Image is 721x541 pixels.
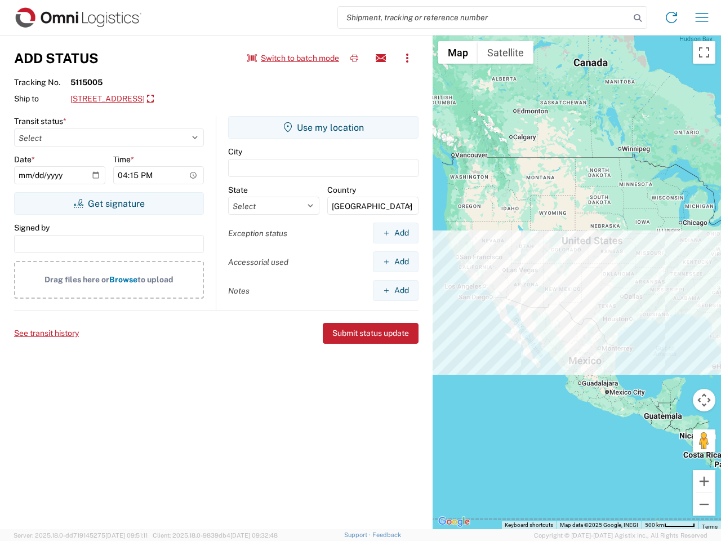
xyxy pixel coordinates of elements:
a: Feedback [372,531,401,538]
button: Map camera controls [693,389,715,411]
a: Support [344,531,372,538]
button: Zoom out [693,493,715,516]
span: [DATE] 09:32:48 [230,532,278,539]
button: Get signature [14,192,204,215]
button: Show street map [438,41,478,64]
input: Shipment, tracking or reference number [338,7,630,28]
label: Accessorial used [228,257,288,267]
label: Time [113,154,134,165]
span: Server: 2025.18.0-dd719145275 [14,532,148,539]
a: [STREET_ADDRESS] [70,90,154,109]
button: Drag Pegman onto the map to open Street View [693,429,715,452]
span: Browse [109,275,137,284]
h3: Add Status [14,50,99,66]
label: Date [14,154,35,165]
a: Terms [702,524,718,530]
span: [DATE] 09:51:11 [105,532,148,539]
button: Use my location [228,116,419,139]
label: Exception status [228,228,287,238]
label: Country [327,185,356,195]
button: Toggle fullscreen view [693,41,715,64]
a: Open this area in Google Maps (opens a new window) [435,515,473,529]
label: Transit status [14,116,66,126]
button: Add [373,280,419,301]
strong: 5115005 [70,77,103,87]
button: Zoom in [693,470,715,493]
button: Keyboard shortcuts [505,521,553,529]
button: Show satellite imagery [478,41,533,64]
span: Copyright © [DATE]-[DATE] Agistix Inc., All Rights Reserved [534,530,707,540]
button: Map Scale: 500 km per 51 pixels [642,521,698,529]
button: Add [373,251,419,272]
label: Signed by [14,223,50,233]
label: State [228,185,248,195]
span: Drag files here or [44,275,109,284]
label: Notes [228,286,250,296]
label: City [228,147,242,157]
button: Add [373,223,419,243]
button: See transit history [14,324,79,343]
span: to upload [137,275,173,284]
span: Tracking No. [14,77,70,87]
span: Ship to [14,94,70,104]
span: Client: 2025.18.0-9839db4 [153,532,278,539]
button: Switch to batch mode [247,49,339,68]
img: Google [435,515,473,529]
span: Map data ©2025 Google, INEGI [560,522,638,528]
span: 500 km [645,522,664,528]
button: Submit status update [323,323,419,344]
